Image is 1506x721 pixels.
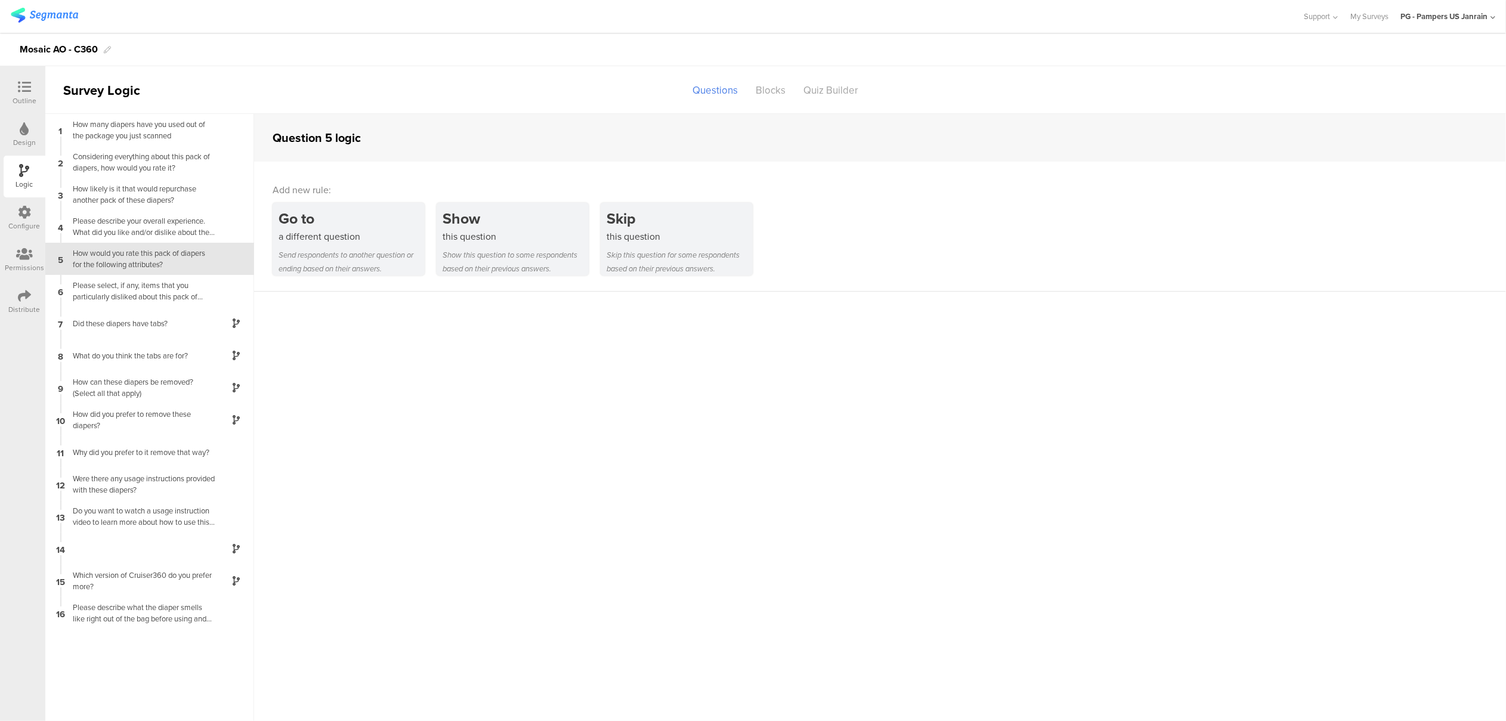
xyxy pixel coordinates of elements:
span: 16 [56,606,65,620]
div: Mosaic AO - C360 [20,40,98,59]
div: How likely is it that would repurchase another pack of these diapers? [66,183,215,206]
div: Blocks [747,80,795,101]
img: segmanta logo [11,8,78,23]
div: Permissions [5,262,44,273]
span: 13 [56,510,65,523]
div: Survey Logic [45,81,183,100]
div: Quiz Builder [795,80,868,101]
div: Go to [279,208,425,230]
div: What do you think the tabs are for? [66,350,215,361]
div: Skip this question for some respondents based on their previous answers. [607,248,753,276]
div: Configure [9,221,41,231]
div: Logic [16,179,33,190]
span: 2 [58,156,63,169]
div: Show [443,208,589,230]
span: 1 [59,123,63,137]
span: 15 [56,574,65,587]
span: 7 [58,317,63,330]
div: a different question [279,230,425,243]
span: 10 [56,413,65,426]
div: PG - Pampers US Janrain [1400,11,1488,22]
div: How many diapers have you used out of the package you just scanned [66,119,215,141]
div: Which version of Cruiser360 do you prefer more? [66,570,215,592]
div: Questions [684,80,747,101]
div: Considering everything about this pack of diapers, how would you rate it? [66,151,215,174]
div: Please select, if any, items that you particularly disliked about this pack of diapers. [66,280,215,302]
div: Please describe what the diaper smells like right out of the bag before using and when wet [66,602,215,624]
div: Did these diapers have tabs? [66,318,215,329]
div: Distribute [9,304,41,315]
div: Were there any usage instructions provided with these diapers? [66,473,215,496]
span: 11 [57,445,64,459]
span: 14 [56,542,65,555]
span: 8 [58,349,63,362]
div: this question [443,230,589,243]
div: How can these diapers be removed? (Select all that apply) [66,376,215,399]
span: 5 [58,252,63,265]
div: Outline [13,95,36,106]
div: Show this question to some respondents based on their previous answers. [443,248,589,276]
div: Why did you prefer to it remove that way? [66,447,215,458]
div: Send respondents to another question or ending based on their answers. [279,248,425,276]
span: Support [1304,11,1331,22]
span: 12 [56,478,65,491]
div: Please describe your overall experience. What did you like and/or dislike about the product? [66,215,215,238]
span: 6 [58,284,63,298]
span: 4 [58,220,63,233]
div: Do you want to watch a usage instruction video to learn more about how to use this diaper? [66,505,215,528]
span: 3 [58,188,63,201]
div: Skip [607,208,753,230]
div: this question [607,230,753,243]
div: Question 5 logic [273,129,361,147]
div: Add new rule: [273,183,1489,197]
div: Design [13,137,36,148]
div: How did you prefer to remove these diapers? [66,409,215,431]
span: 9 [58,381,63,394]
div: How would you rate this pack of diapers for the following attributes? [66,247,215,270]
